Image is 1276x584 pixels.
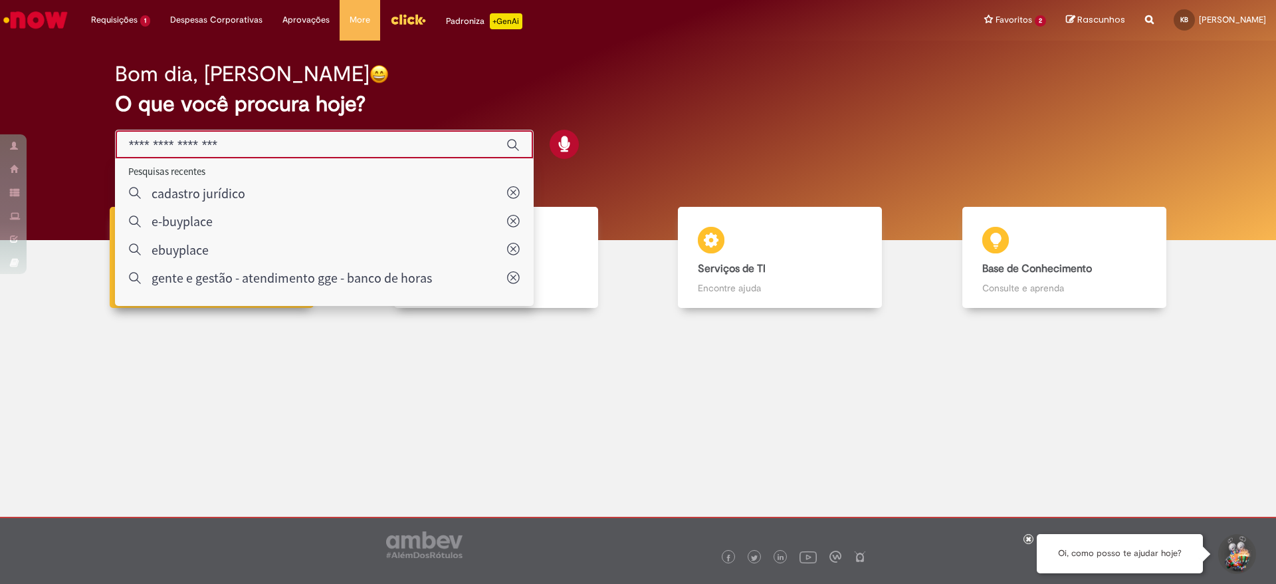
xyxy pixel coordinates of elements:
[829,551,841,563] img: logo_footer_workplace.png
[115,63,370,86] h2: Bom dia, [PERSON_NAME]
[1077,13,1125,26] span: Rascunhos
[778,554,784,562] img: logo_footer_linkedin.png
[982,262,1092,275] b: Base de Conhecimento
[1199,14,1266,25] span: [PERSON_NAME]
[698,281,862,295] p: Encontre ajuda
[70,207,354,309] a: Tirar dúvidas Tirar dúvidas com Lupi Assist e Gen Ai
[982,281,1146,295] p: Consulte e aprenda
[1035,15,1046,27] span: 2
[350,13,370,27] span: More
[1037,534,1203,573] div: Oi, como posso te ajudar hoje?
[140,15,150,27] span: 1
[1,7,70,33] img: ServiceNow
[1180,15,1188,24] span: KB
[854,551,866,563] img: logo_footer_naosei.png
[91,13,138,27] span: Requisições
[1216,534,1256,574] button: Iniciar Conversa de Suporte
[386,531,463,558] img: logo_footer_ambev_rotulo_gray.png
[698,262,766,275] b: Serviços de TI
[282,13,330,27] span: Aprovações
[799,548,817,565] img: logo_footer_youtube.png
[751,555,758,561] img: logo_footer_twitter.png
[490,13,522,29] p: +GenAi
[170,13,263,27] span: Despesas Corporativas
[446,13,522,29] div: Padroniza
[1066,14,1125,27] a: Rascunhos
[725,555,732,561] img: logo_footer_facebook.png
[390,9,426,29] img: click_logo_yellow_360x200.png
[996,13,1032,27] span: Favoritos
[115,92,1162,116] h2: O que você procura hoje?
[922,207,1207,309] a: Base de Conhecimento Consulte e aprenda
[370,65,389,84] img: happy-face.png
[638,207,922,309] a: Serviços de TI Encontre ajuda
